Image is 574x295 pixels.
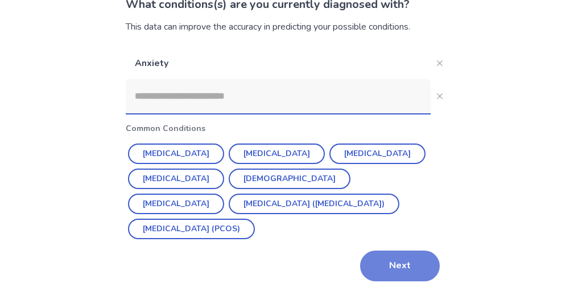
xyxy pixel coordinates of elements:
[128,144,224,164] button: [MEDICAL_DATA]
[128,219,255,239] button: [MEDICAL_DATA] (PCOS)
[431,87,449,105] button: Close
[229,144,325,164] button: [MEDICAL_DATA]
[126,122,449,134] p: Common Conditions
[128,169,224,189] button: [MEDICAL_DATA]
[126,47,431,79] p: Anxiety
[126,79,431,113] input: Close
[229,194,399,214] button: [MEDICAL_DATA] ([MEDICAL_DATA])
[360,251,440,281] button: Next
[126,20,449,34] div: This data can improve the accuracy in predicting your possible conditions.
[229,169,350,189] button: [DEMOGRAPHIC_DATA]
[128,194,224,214] button: [MEDICAL_DATA]
[329,144,426,164] button: [MEDICAL_DATA]
[431,54,449,72] button: Close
